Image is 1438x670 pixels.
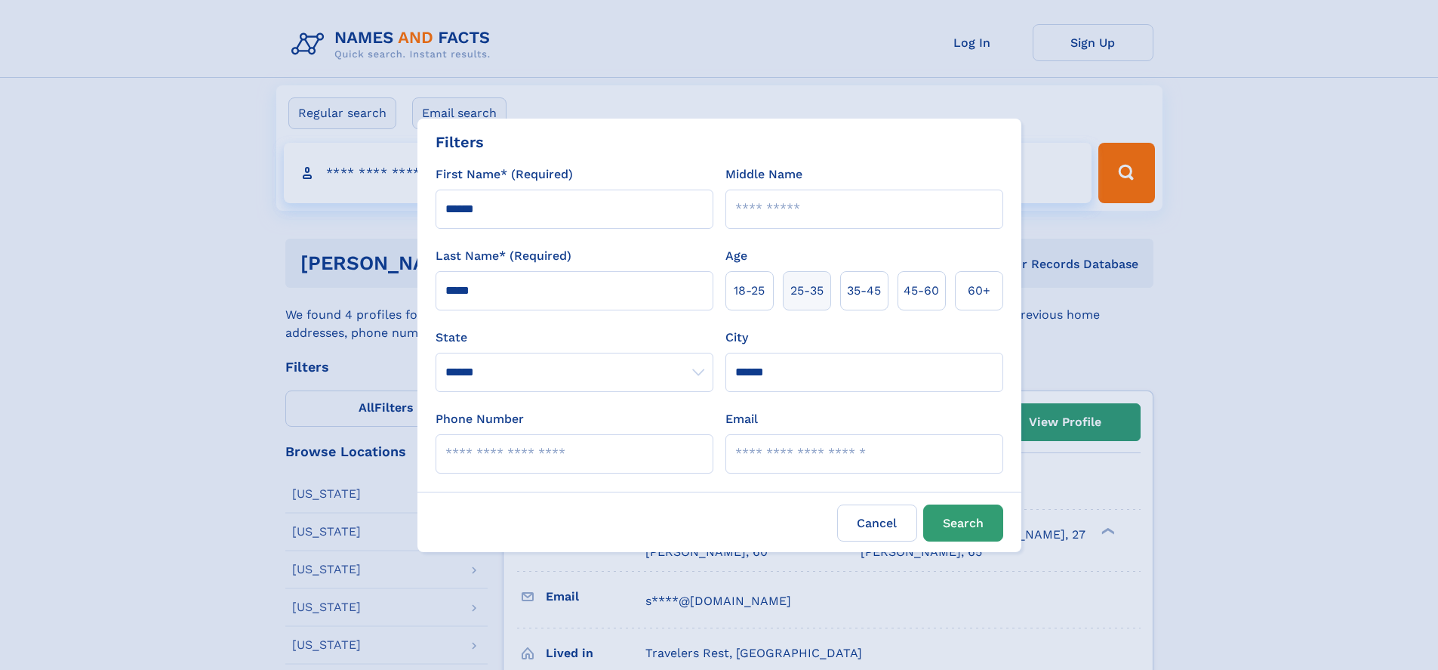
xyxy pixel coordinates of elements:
label: Age [725,247,747,265]
span: 45‑60 [904,282,939,300]
label: State [436,329,713,347]
label: City [725,329,748,347]
label: Middle Name [725,165,802,184]
label: Cancel [837,505,917,542]
span: 18‑25 [734,282,765,300]
button: Search [923,505,1003,542]
label: First Name* (Required) [436,165,573,184]
label: Phone Number [436,410,524,428]
label: Last Name* (Required) [436,247,571,265]
span: 35‑45 [847,282,881,300]
div: Filters [436,131,484,153]
span: 25‑35 [790,282,824,300]
span: 60+ [968,282,990,300]
label: Email [725,410,758,428]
